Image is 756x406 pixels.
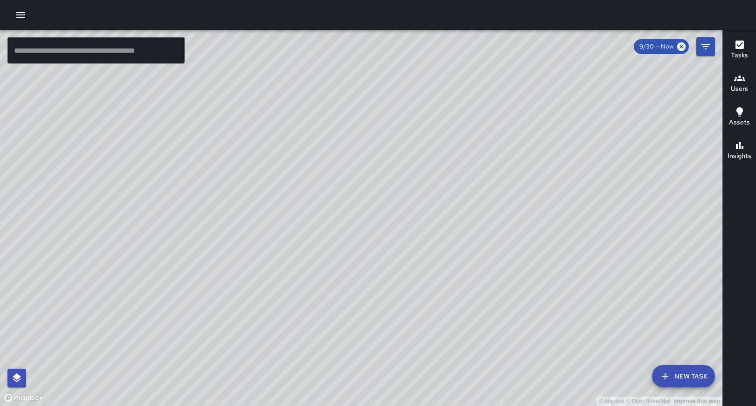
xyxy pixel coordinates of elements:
button: New Task [652,365,715,387]
span: 9/30 — Now [634,42,679,51]
button: Insights [723,134,756,168]
h6: Insights [728,151,751,161]
button: Assets [723,101,756,134]
h6: Users [731,84,748,94]
button: Tasks [723,34,756,67]
h6: Tasks [731,50,748,61]
h6: Assets [729,117,750,128]
div: 9/30 — Now [634,39,689,54]
button: Filters [696,37,715,56]
button: Users [723,67,756,101]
